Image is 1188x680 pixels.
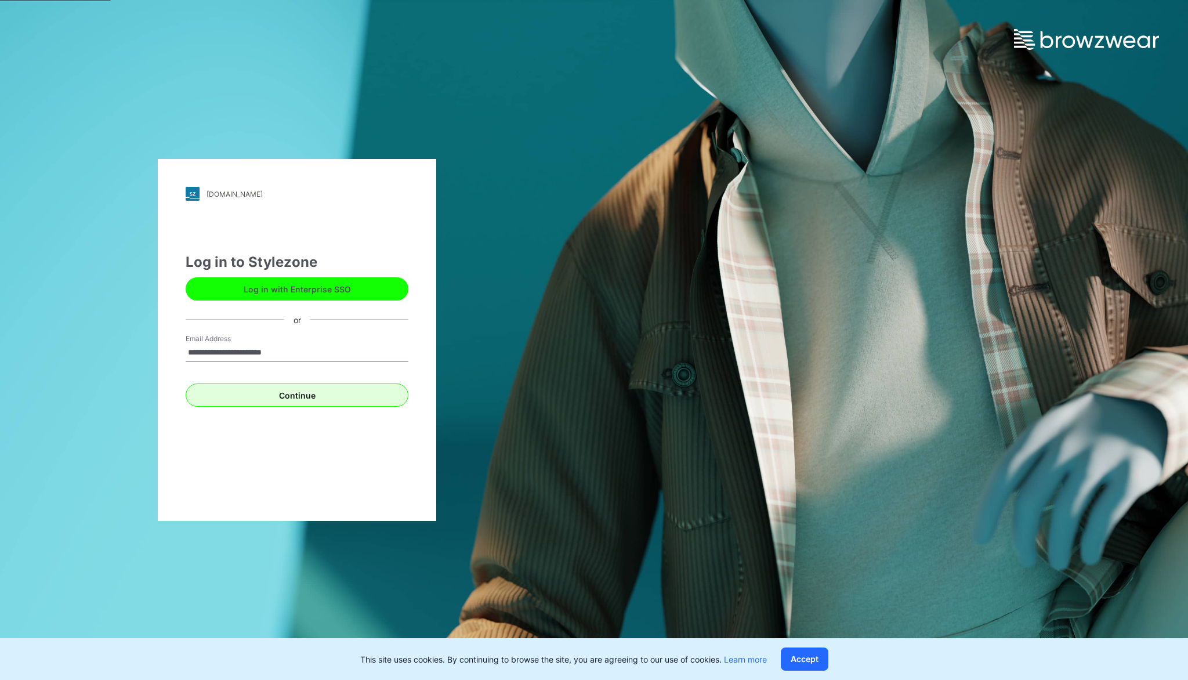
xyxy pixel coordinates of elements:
div: Log in to Stylezone [186,252,408,273]
div: or [284,313,310,325]
div: [DOMAIN_NAME] [207,190,263,198]
a: [DOMAIN_NAME] [186,187,408,201]
button: Continue [186,384,408,407]
label: Email Address [186,334,267,344]
img: stylezone-logo.562084cfcfab977791bfbf7441f1a819.svg [186,187,200,201]
button: Accept [781,648,828,671]
img: browzwear-logo.e42bd6dac1945053ebaf764b6aa21510.svg [1014,29,1159,50]
a: Learn more [724,654,767,664]
p: This site uses cookies. By continuing to browse the site, you are agreeing to our use of cookies. [360,653,767,665]
button: Log in with Enterprise SSO [186,277,408,301]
